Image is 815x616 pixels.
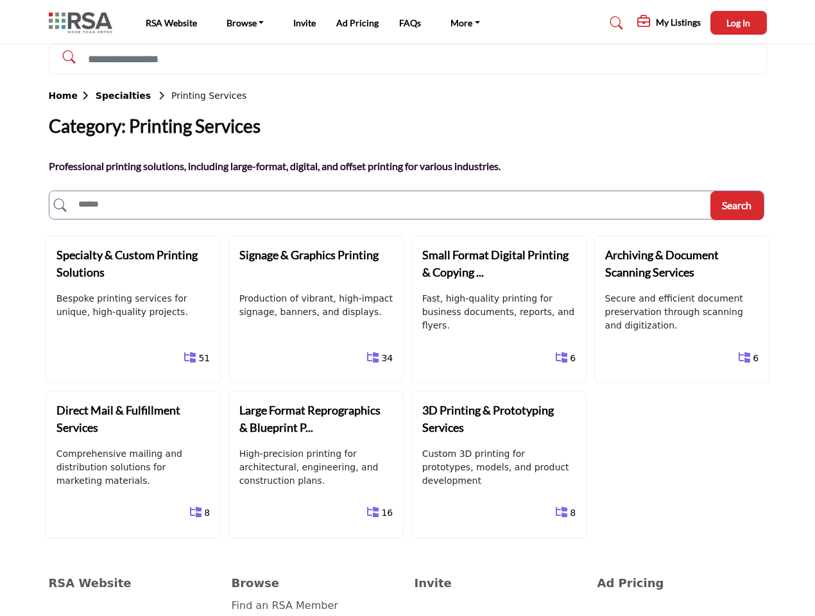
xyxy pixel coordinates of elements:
p: Custom 3D printing for prototypes, models, and product development [422,447,576,488]
a: Find an RSA Member [232,599,338,612]
p: Fast, high-quality printing for business documents, reports, and flyers. [422,292,576,332]
h5: My Listings [656,17,701,28]
b: Small Format Digital Printing & Copying ... [422,248,569,279]
i: Show All 8 Sub-Categories [556,507,567,517]
p: Secure and efficient document preservation through scanning and digitization. [605,292,759,332]
span: Search [722,199,751,211]
p: Bespoke printing services for unique, high-quality projects. [56,292,210,319]
img: Site Logo [49,12,119,33]
a: RSA Website [49,574,218,592]
input: Search Solutions [49,44,767,74]
a: 16 [381,501,393,525]
a: FAQs [399,17,421,28]
a: RSA Website [146,17,197,28]
p: Professional printing solutions, including large-format, digital, and offset printing for various... [49,155,501,178]
i: Show All 16 Sub-Categories [367,507,379,517]
a: Ad Pricing [597,574,767,592]
p: Production of vibrant, high-impact signage, banners, and displays. [239,292,393,319]
a: Invite [415,574,584,592]
div: My Listings [637,15,701,31]
a: 51 [198,346,210,370]
i: Show All 34 Sub-Categories [367,352,379,363]
a: 34 [381,346,393,370]
b: Home [49,90,96,101]
b: Direct Mail & Fulfillment Services [56,403,180,434]
span: Log In [726,17,750,28]
a: Ad Pricing [336,17,379,28]
b: Large Format Reprographics & Blueprint P... [239,403,381,434]
i: Show All 6 Sub-Categories [556,352,567,363]
b: Specialties [96,90,151,101]
a: More [442,14,489,32]
a: 6 [570,346,576,370]
a: 8 [570,501,576,525]
a: 8 [204,501,210,525]
button: Search [710,191,764,220]
b: Signage & Graphics Printing [239,248,379,262]
h2: Category: Printing Services [49,116,261,137]
span: Printing Services [171,90,246,101]
a: 6 [753,346,759,370]
b: 3D Printing & Prototyping Services [422,403,554,434]
p: Comprehensive mailing and distribution solutions for marketing materials. [56,447,210,488]
a: Search [598,12,630,33]
button: Log In [710,11,767,35]
a: Browse [218,14,273,32]
i: Show All 8 Sub-Categories [190,507,202,517]
b: Archiving & Document Scanning Services [605,248,719,279]
b: Specialty & Custom Printing Solutions [56,248,198,279]
a: Invite [293,17,316,28]
p: High-precision printing for architectural, engineering, and construction plans. [239,447,393,488]
i: Show All 51 Sub-Categories [184,352,196,363]
a: Browse [232,574,401,592]
i: Show All 6 Sub-Categories [739,352,750,363]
